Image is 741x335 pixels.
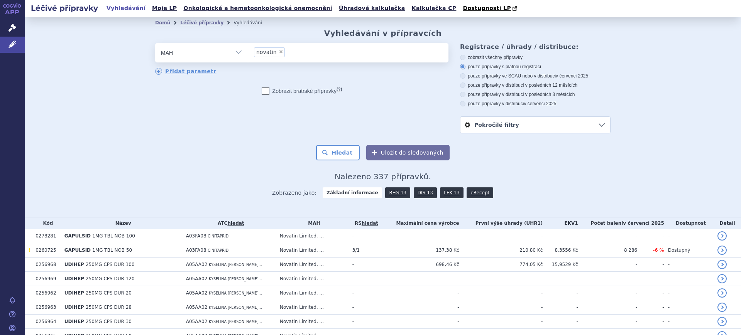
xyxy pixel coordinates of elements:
a: Kalkulačka CP [409,3,459,13]
th: MAH [276,217,349,229]
td: - [459,272,543,286]
a: eRecept [467,187,493,198]
a: Onkologická a hematoonkologická onemocnění [181,3,335,13]
td: 8,3556 Kč [543,243,578,258]
span: CINITAPRID [208,234,228,238]
td: 0256968 [32,258,61,272]
a: detail [717,231,727,241]
span: v červenci 2025 [623,221,664,226]
td: - [349,315,381,329]
td: Dostupný [664,243,714,258]
td: Novatin Limited, ... [276,286,349,300]
td: 0256962 [32,286,61,300]
label: pouze přípravky v distribuci v posledních 3 měsících [460,91,611,98]
a: REG-13 [385,187,410,198]
td: - [637,300,664,315]
td: Novatin Limited, ... [276,272,349,286]
td: - [637,315,664,329]
td: 15,9529 Kč [543,258,578,272]
td: - [664,229,714,243]
th: Název [61,217,182,229]
span: Nalezeno 337 přípravků. [335,172,431,181]
th: Dostupnost [664,217,714,229]
a: detail [717,246,727,255]
td: 698,46 Kč [381,258,459,272]
a: Léčivé přípravky [180,20,223,25]
span: A03FA08 [186,233,206,239]
span: 3/1 [352,247,360,253]
span: CINITAPRID [208,248,228,253]
td: - [349,229,381,243]
td: - [543,229,578,243]
span: 1MG TBL NOB 50 [92,247,132,253]
td: - [381,272,459,286]
label: pouze přípravky s platnou registrací [460,64,611,70]
a: hledat [227,221,244,226]
a: detail [717,288,727,298]
span: UDIHEP [64,290,84,296]
span: 1MG TBL NOB 100 [92,233,135,239]
a: hledat [362,221,378,226]
span: KYSELINA [PERSON_NAME]... [209,277,262,281]
td: - [637,272,664,286]
td: - [459,229,543,243]
span: A05AA02 [186,262,208,267]
td: - [543,286,578,300]
a: DIS-13 [414,187,437,198]
td: - [349,272,381,286]
label: pouze přípravky v distribuci v posledních 12 měsících [460,82,611,88]
a: detail [717,274,727,283]
td: - [543,272,578,286]
td: - [578,315,638,329]
td: - [637,286,664,300]
th: ATC [182,217,276,229]
span: 250MG CPS DUR 120 [86,276,135,281]
td: - [664,272,714,286]
a: Přidat parametr [155,68,217,75]
td: - [664,300,714,315]
span: Tento přípravek má DNC/DoÚ. [29,247,30,253]
td: - [664,258,714,272]
td: - [664,315,714,329]
td: - [543,315,578,329]
td: - [459,300,543,315]
td: - [637,229,664,243]
label: Zobrazit bratrské přípravky [262,87,342,95]
span: v červenci 2025 [556,73,588,79]
h2: Léčivé přípravky [25,3,104,13]
td: 210,80 Kč [459,243,543,258]
span: UDIHEP [64,305,84,310]
th: Počet balení [578,217,664,229]
h3: Registrace / úhrady / distribuce: [460,43,611,51]
td: - [459,315,543,329]
td: Novatin Limited, ... [276,243,349,258]
td: 0256964 [32,315,61,329]
td: 0278281 [32,229,61,243]
a: Pokročilé filtry [460,117,610,133]
strong: Základní informace [323,187,382,198]
td: Novatin Limited, ... [276,300,349,315]
td: - [543,300,578,315]
span: v červenci 2025 [524,101,556,106]
td: 0260725 [32,243,61,258]
span: 250MG CPS DUR 28 [86,305,132,310]
span: KYSELINA [PERSON_NAME]... [209,291,262,295]
th: RS [349,217,381,229]
span: GAPULSID [64,247,91,253]
td: Novatin Limited, ... [276,315,349,329]
span: Zobrazeno jako: [272,187,317,198]
td: - [349,300,381,315]
a: Dostupnosti LP [460,3,521,14]
td: - [381,315,459,329]
button: Uložit do sledovaných [366,145,450,160]
label: pouze přípravky ve SCAU nebo v distribuci [460,73,611,79]
td: - [578,286,638,300]
td: - [578,229,638,243]
span: A05AA02 [186,290,208,296]
span: UDIHEP [64,262,84,267]
td: 8 286 [578,243,638,258]
span: Dostupnosti LP [463,5,511,11]
span: GAPULSID [64,233,91,239]
a: detail [717,260,727,269]
td: 137,38 Kč [381,243,459,258]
